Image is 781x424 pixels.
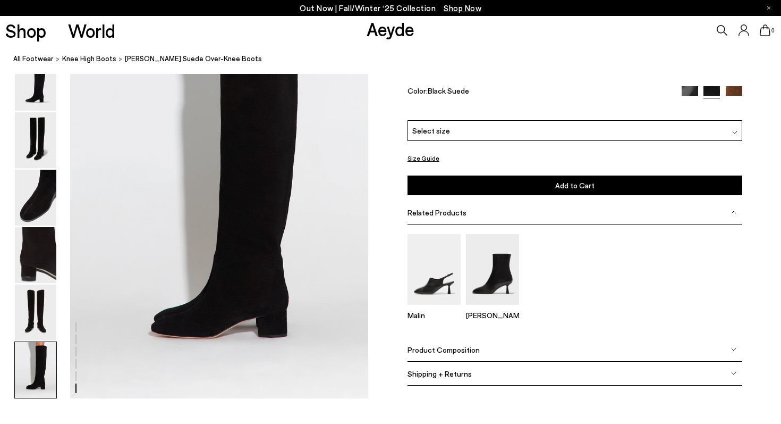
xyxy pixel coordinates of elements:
img: Willa Suede Over-Knee Boots - Image 2 [15,112,56,168]
p: [PERSON_NAME] [466,311,519,320]
a: 0 [760,24,770,36]
a: Aeyde [367,18,414,40]
span: Related Products [408,208,466,217]
p: Malin [408,311,461,320]
a: World [68,21,115,40]
span: Add to Cart [555,181,595,190]
div: Color: [408,86,671,98]
button: Size Guide [408,152,439,165]
a: Malin Slingback Mules Malin [408,297,461,320]
span: Navigate to /collections/new-in [444,3,481,13]
span: Product Composition [408,345,480,354]
a: All Footwear [13,53,54,64]
img: svg%3E [731,347,736,352]
img: svg%3E [732,130,737,135]
span: Select size [412,124,450,136]
span: Black Suede [428,86,469,95]
img: svg%3E [731,210,736,215]
img: Dorothy Soft Sock Boots [466,234,519,305]
img: Malin Slingback Mules [408,234,461,305]
span: Shipping + Returns [408,369,472,378]
img: svg%3E [731,371,736,376]
button: Add to Cart [408,176,742,195]
img: Willa Suede Over-Knee Boots - Image 3 [15,170,56,226]
span: 0 [770,28,776,34]
nav: breadcrumb [13,45,781,74]
a: knee high boots [62,53,116,64]
a: Dorothy Soft Sock Boots [PERSON_NAME] [466,297,519,320]
span: [PERSON_NAME] Suede Over-Knee Boots [125,53,262,64]
p: Out Now | Fall/Winter ‘25 Collection [300,2,481,15]
img: Willa Suede Over-Knee Boots - Image 5 [15,285,56,340]
img: Willa Suede Over-Knee Boots - Image 4 [15,227,56,283]
span: knee high boots [62,54,116,63]
img: Willa Suede Over-Knee Boots - Image 6 [15,342,56,398]
img: Willa Suede Over-Knee Boots - Image 1 [15,55,56,111]
a: Shop [5,21,46,40]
